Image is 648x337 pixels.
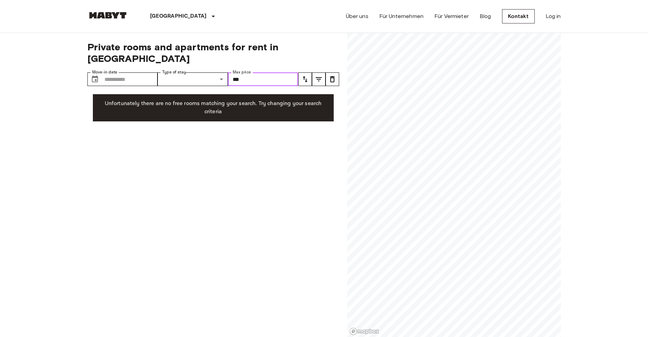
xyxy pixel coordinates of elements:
label: Type of stay [162,69,186,75]
a: Kontakt [502,9,535,23]
a: Mapbox logo [349,327,379,335]
img: Habyt [87,12,128,19]
a: Blog [480,12,491,20]
a: Log in [546,12,561,20]
a: Über uns [346,12,368,20]
a: Für Vermieter [434,12,469,20]
p: Unfortunately there are no free rooms matching your search. Try changing your search criteria [98,100,328,116]
a: Für Unternehmen [379,12,423,20]
button: tune [312,72,326,86]
p: [GEOGRAPHIC_DATA] [150,12,207,20]
label: Max price [233,69,251,75]
label: Move-in date [92,69,117,75]
button: tune [326,72,339,86]
button: tune [298,72,312,86]
button: Choose date [88,72,102,86]
span: Private rooms and apartments for rent in [GEOGRAPHIC_DATA] [87,41,339,64]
